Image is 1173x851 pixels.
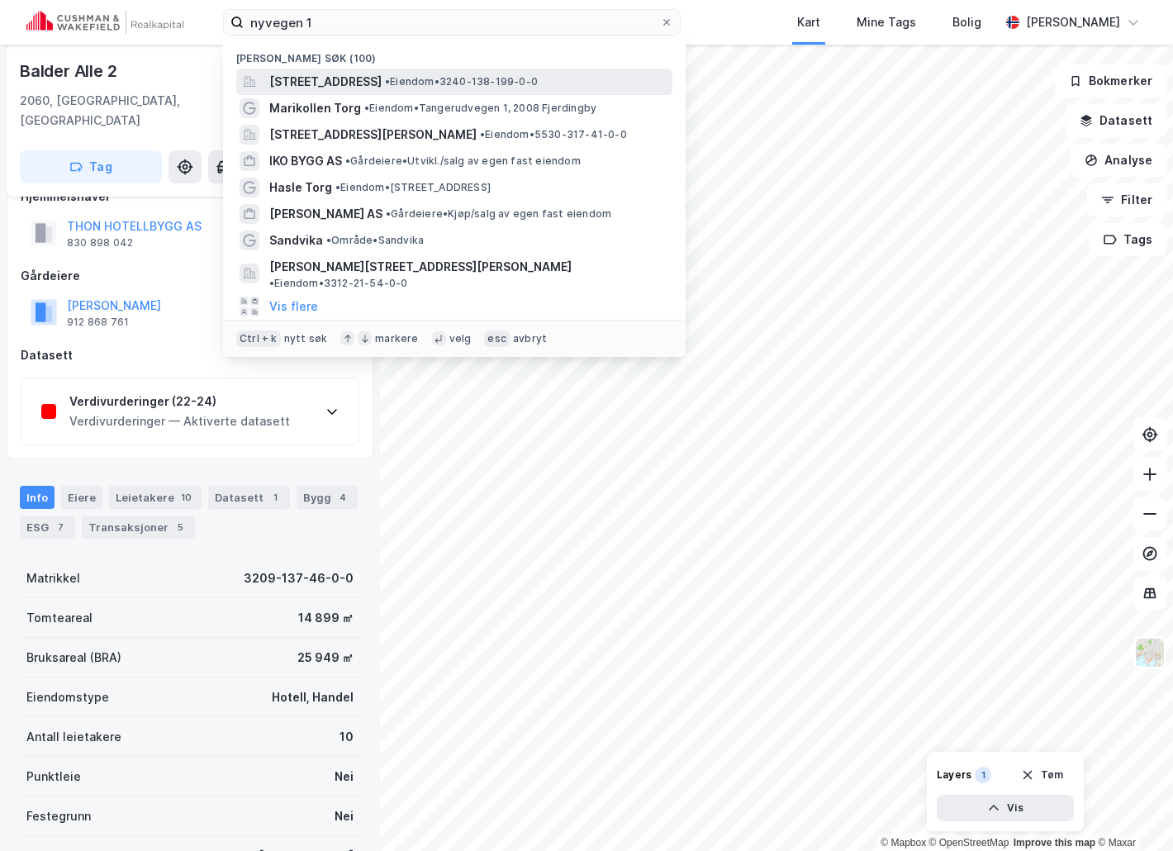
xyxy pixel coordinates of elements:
div: 10 [340,727,354,747]
div: Layers [937,768,971,782]
div: 14 899 ㎡ [298,608,354,628]
div: Bruksareal (BRA) [26,648,121,668]
span: Sandvika [269,231,323,250]
div: [PERSON_NAME] [1026,12,1120,32]
span: • [385,75,390,88]
span: Eiendom • 3240-138-199-0-0 [385,75,538,88]
div: 1 [975,767,991,783]
span: Eiendom • [STREET_ADDRESS] [335,181,491,194]
span: Eiendom • 5530-317-41-0-0 [480,128,627,141]
span: [STREET_ADDRESS] [269,72,382,92]
div: 10 [178,489,195,506]
img: cushman-wakefield-realkapital-logo.202ea83816669bd177139c58696a8fa1.svg [26,11,183,34]
div: 912 868 761 [67,316,129,329]
span: • [386,207,391,220]
div: Datasett [208,486,290,509]
span: Marikollen Torg [269,98,361,118]
div: Verdivurderinger (22-24) [69,392,290,411]
button: Analyse [1071,144,1166,177]
button: Tags [1090,223,1166,256]
div: Matrikkel [26,568,80,588]
a: OpenStreetMap [929,837,1009,849]
div: nytt søk [284,332,328,345]
span: Gårdeiere • Kjøp/salg av egen fast eiendom [386,207,611,221]
span: Gårdeiere • Utvikl./salg av egen fast eiendom [345,155,581,168]
span: Eiendom • 3312-21-54-0-0 [269,277,408,290]
div: 4 [335,489,351,506]
div: markere [375,332,418,345]
div: Mine Tags [857,12,916,32]
span: Hasle Torg [269,178,332,197]
div: 25 949 ㎡ [297,648,354,668]
div: Eiendomstype [26,687,109,707]
div: 830 898 042 [67,236,133,250]
div: 1 [267,489,283,506]
span: • [364,102,369,114]
div: 2060, [GEOGRAPHIC_DATA], [GEOGRAPHIC_DATA] [20,91,265,131]
div: esc [484,330,510,347]
div: Tomteareal [26,608,93,628]
div: Antall leietakere [26,727,121,747]
div: Gårdeiere [21,266,359,286]
div: Punktleie [26,767,81,787]
span: • [326,234,331,246]
span: [PERSON_NAME] AS [269,204,382,224]
div: velg [449,332,472,345]
span: • [335,181,340,193]
div: Festegrunn [26,806,91,826]
div: Datasett [21,345,359,365]
div: Transaksjoner [82,516,195,539]
span: Eiendom • Tangerudvegen 1, 2008 Fjerdingby [364,102,596,115]
span: • [345,155,350,167]
button: Filter [1087,183,1166,216]
div: Bygg [297,486,358,509]
div: Kart [797,12,820,32]
div: Bolig [952,12,981,32]
input: Søk på adresse, matrikkel, gårdeiere, leietakere eller personer [244,10,660,35]
a: Improve this map [1014,837,1095,849]
div: [PERSON_NAME] søk (100) [223,39,686,69]
span: IKO BYGG AS [269,151,342,171]
div: Kontrollprogram for chat [1090,772,1173,851]
div: 5 [172,519,188,535]
img: Z [1134,637,1166,668]
iframe: Chat Widget [1090,772,1173,851]
div: 7 [52,519,69,535]
span: Område • Sandvika [326,234,424,247]
span: [PERSON_NAME][STREET_ADDRESS][PERSON_NAME] [269,257,572,277]
div: 3209-137-46-0-0 [244,568,354,588]
button: Datasett [1066,104,1166,137]
button: Bokmerker [1055,64,1166,97]
span: • [480,128,485,140]
div: ESG [20,516,75,539]
div: Eiere [61,486,102,509]
a: Mapbox [881,837,926,849]
div: Ctrl + k [236,330,281,347]
button: Vis flere [269,297,318,316]
div: Nei [335,767,354,787]
div: Hotell, Handel [272,687,354,707]
div: Info [20,486,55,509]
div: Nei [335,806,354,826]
div: Verdivurderinger — Aktiverte datasett [69,411,290,431]
button: Tøm [1010,762,1074,788]
span: [STREET_ADDRESS][PERSON_NAME] [269,125,477,145]
div: avbryt [513,332,547,345]
div: Leietakere [109,486,202,509]
div: Balder Alle 2 [20,58,120,84]
button: Tag [20,150,162,183]
button: Vis [937,795,1074,821]
span: • [269,277,274,289]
